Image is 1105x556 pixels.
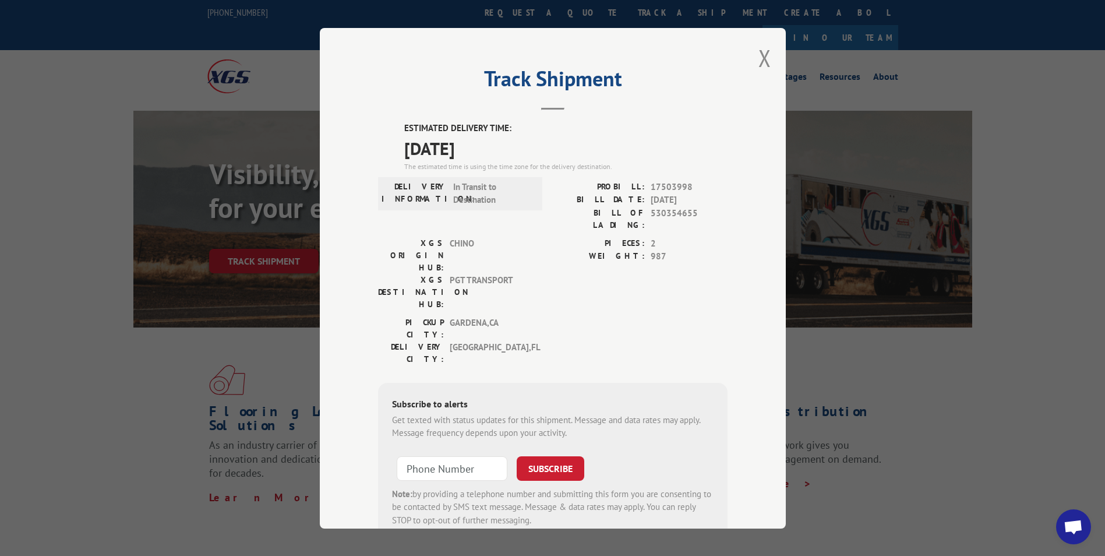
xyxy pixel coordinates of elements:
[553,250,645,263] label: WEIGHT:
[392,396,714,413] div: Subscribe to alerts
[651,206,728,231] span: 530354655
[392,413,714,439] div: Get texted with status updates for this shipment. Message and data rates may apply. Message frequ...
[651,237,728,250] span: 2
[553,193,645,207] label: BILL DATE:
[450,237,528,273] span: CHINO
[553,237,645,250] label: PIECES:
[450,316,528,340] span: GARDENA , CA
[378,237,444,273] label: XGS ORIGIN HUB:
[453,180,532,206] span: In Transit to Destination
[651,180,728,193] span: 17503998
[553,180,645,193] label: PROBILL:
[378,340,444,365] label: DELIVERY CITY:
[404,135,728,161] span: [DATE]
[758,43,771,73] button: Close modal
[404,161,728,171] div: The estimated time is using the time zone for the delivery destination.
[382,180,447,206] label: DELIVERY INFORMATION:
[517,456,584,480] button: SUBSCRIBE
[404,122,728,135] label: ESTIMATED DELIVERY TIME:
[450,340,528,365] span: [GEOGRAPHIC_DATA] , FL
[553,206,645,231] label: BILL OF LADING:
[651,250,728,263] span: 987
[392,488,412,499] strong: Note:
[378,273,444,310] label: XGS DESTINATION HUB:
[378,316,444,340] label: PICKUP CITY:
[392,487,714,527] div: by providing a telephone number and submitting this form you are consenting to be contacted by SM...
[651,193,728,207] span: [DATE]
[450,273,528,310] span: PGT TRANSPORT
[397,456,507,480] input: Phone Number
[378,71,728,93] h2: Track Shipment
[1056,509,1091,544] div: Open chat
